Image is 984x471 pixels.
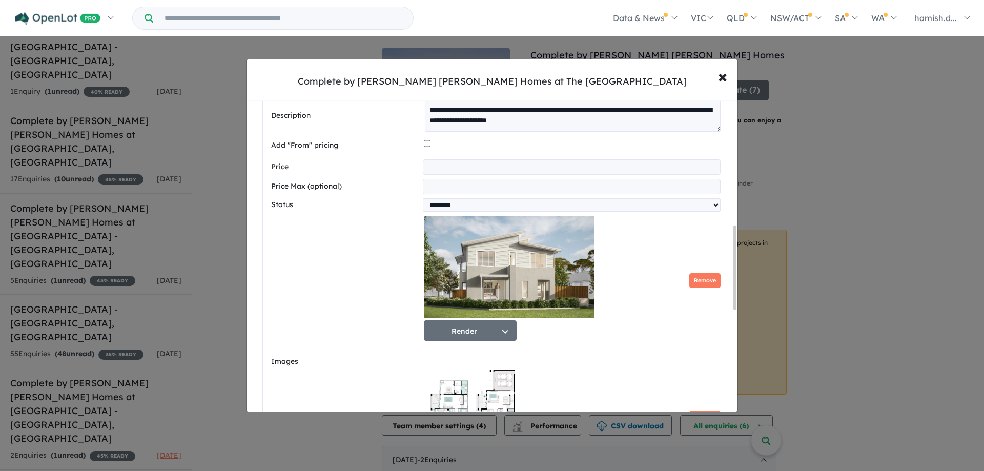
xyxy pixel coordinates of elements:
[914,13,957,23] span: hamish.d...
[298,75,687,88] div: Complete by [PERSON_NAME] [PERSON_NAME] Homes at The [GEOGRAPHIC_DATA]
[271,139,420,152] label: Add "From" pricing
[271,199,419,211] label: Status
[15,12,100,25] img: Openlot PRO Logo White
[424,216,594,318] img: Complete by McDonald Jones Homes at The Gables - Gables - Lot 3801 Render
[424,320,517,341] button: Render
[271,110,421,122] label: Description
[271,161,419,173] label: Price
[424,353,522,456] img: Complete by McDonald Jones Homes at The Gables - Gables - Lot 3801 Floorplan
[689,273,721,288] button: Remove
[718,65,727,87] span: ×
[271,180,419,193] label: Price Max (optional)
[271,356,420,368] label: Images
[689,411,721,425] button: Remove
[155,7,411,29] input: Try estate name, suburb, builder or developer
